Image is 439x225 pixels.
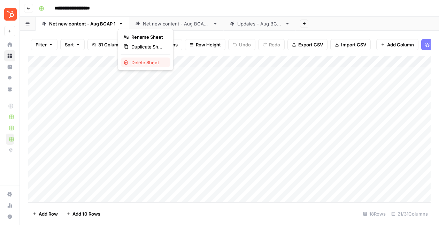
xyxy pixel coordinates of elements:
[4,189,15,200] a: Settings
[49,20,116,27] div: Net new content - Aug BCAP 1
[129,17,224,31] a: Net new content - Aug BCAP 2
[72,210,100,217] span: Add 10 Rows
[4,6,15,23] button: Workspace: Blog Content Action Plan
[330,39,371,50] button: Import CSV
[360,208,388,219] div: 18 Rows
[36,41,47,48] span: Filter
[62,208,105,219] button: Add 10 Rows
[269,41,280,48] span: Redo
[131,33,165,40] span: Rename Sheet
[131,59,165,66] span: Delete Sheet
[196,41,221,48] span: Row Height
[4,211,15,222] button: Help + Support
[388,208,431,219] div: 21/31 Columns
[287,39,328,50] button: Export CSV
[143,20,210,27] div: Net new content - Aug BCAP 2
[239,41,251,48] span: Undo
[298,41,323,48] span: Export CSV
[228,39,255,50] button: Undo
[4,61,15,73] a: Insights
[65,41,74,48] span: Sort
[258,39,285,50] button: Redo
[237,20,282,27] div: Updates - Aug BCAP
[185,39,225,50] button: Row Height
[4,39,15,50] a: Home
[28,208,62,219] button: Add Row
[4,50,15,61] a: Browse
[87,39,128,50] button: 31 Columns
[131,43,165,50] span: Duplicate Sheet
[341,41,366,48] span: Import CSV
[39,210,58,217] span: Add Row
[4,84,15,95] a: Your Data
[387,41,414,48] span: Add Column
[36,17,129,31] a: Net new content - Aug BCAP 1
[98,41,124,48] span: 31 Columns
[60,39,85,50] button: Sort
[4,73,15,84] a: Opportunities
[31,39,57,50] button: Filter
[224,17,296,31] a: Updates - Aug BCAP
[376,39,418,50] button: Add Column
[4,8,17,21] img: Blog Content Action Plan Logo
[4,200,15,211] a: Usage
